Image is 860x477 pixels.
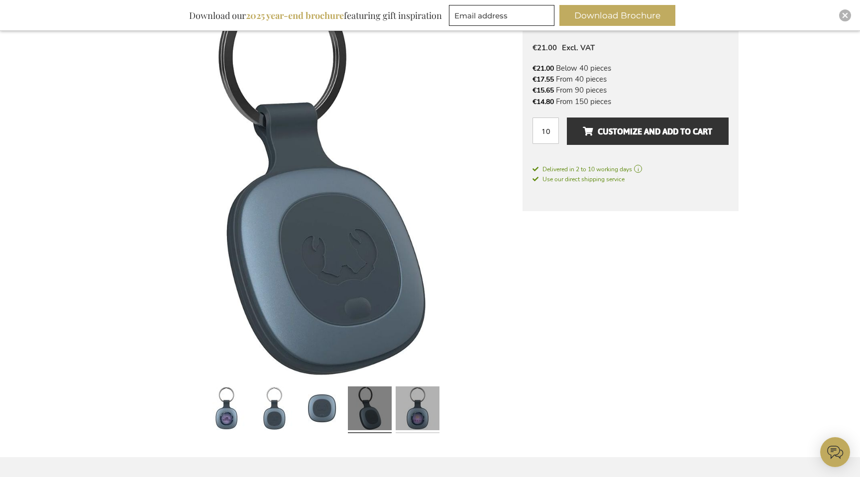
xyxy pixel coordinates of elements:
[533,64,554,73] span: €21.00
[533,97,554,107] span: €14.80
[820,437,850,467] iframe: belco-activator-frame
[246,9,344,21] b: 2025 year-end brochure
[839,9,851,21] div: Close
[583,123,712,139] span: Customize and add to cart
[185,5,446,26] div: Download our featuring gift inspiration
[533,118,559,144] input: Qty
[300,382,344,437] a: Personalised Fresh 'n Rebel Smart Finder - Dive Blue
[205,382,248,437] a: Personalised Fresh 'n Rebel Smart Finder - Dive Blue
[533,165,729,174] a: Delivered in 2 to 10 working days
[567,118,729,145] button: Customize and add to cart
[449,5,557,29] form: marketing offers and promotions
[348,382,392,437] a: Personalised Fresh 'n Rebel Smart Finder - Dive Blue
[562,43,595,53] span: Excl. VAT
[533,63,729,74] li: Below 40 pieces
[396,382,439,437] a: Personalised Fresh 'n Rebel Smart Finder - Dive Blue
[533,85,729,96] li: From 90 pieces
[533,86,554,95] span: €15.65
[449,5,554,26] input: Email address
[533,175,625,183] span: Use our direct shipping service
[533,174,625,184] a: Use our direct shipping service
[533,74,729,85] li: From 40 pieces
[533,75,554,84] span: €17.55
[559,5,675,26] button: Download Brochure
[533,43,557,53] span: €21.00
[533,96,729,107] li: From 150 pieces
[842,12,848,18] img: Close
[252,382,296,437] a: Personalised Fresh 'n Rebel Smart Finder - Dive Blue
